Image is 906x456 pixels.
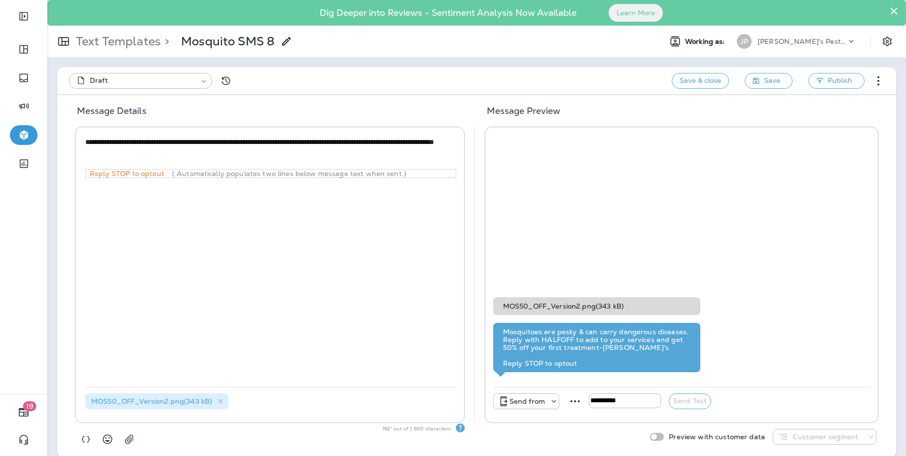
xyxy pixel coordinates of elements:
p: Dig Deeper into Reviews - Sentiment Analysis Now Available [291,11,605,14]
div: MOS50_OFF_Version2.png ( 343 kB ) [493,297,700,315]
button: Publish [808,73,865,89]
p: Customer segment [793,433,858,441]
p: 162 * out of 1,600 characters [382,425,455,433]
p: Send from [509,397,545,405]
button: Expand Sidebar [10,6,37,26]
span: MOS50_OFF_Version2.png ( 343 kB ) [91,397,212,406]
p: Text Templates [72,34,161,49]
button: Learn More [609,4,663,22]
button: Save & close [672,73,729,89]
p: ( Automatically populates two lines below message text when sent ) [172,170,406,177]
button: 19 [10,402,37,422]
div: Mosquitoes are pesky & can carry dangerous diseases. Reply with HALFOFF to add to your services a... [503,328,690,367]
span: 19 [23,401,36,411]
h5: Message Details [65,103,475,127]
span: Working as: [685,37,727,46]
button: Save [745,73,793,89]
div: JP [737,34,752,49]
button: View Changelog [216,71,236,91]
span: Draft [90,75,108,85]
p: Mosquito SMS 8 [181,34,275,49]
span: Publish [828,74,852,87]
span: Save [764,74,780,87]
button: Close [889,3,899,19]
button: Settings [878,33,896,50]
div: Text Segments Text messages are billed per segment. A single segment is typically 160 characters,... [455,423,465,433]
p: Preview with customer data [664,433,765,441]
p: [PERSON_NAME]'s Pest Control - [GEOGRAPHIC_DATA] [758,37,846,45]
p: > [161,34,169,49]
h5: Message Preview [475,103,889,127]
div: MOS50_OFF_Version2.png(343 kB) [85,393,228,409]
p: Reply STOP to optout [86,170,172,177]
